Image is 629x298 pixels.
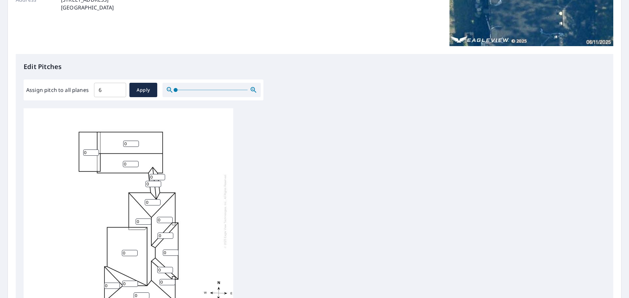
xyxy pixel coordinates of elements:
label: Assign pitch to all planes [26,86,89,94]
button: Apply [129,83,157,97]
span: Apply [135,86,152,94]
input: 00.0 [94,81,126,99]
p: Edit Pitches [24,62,605,72]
